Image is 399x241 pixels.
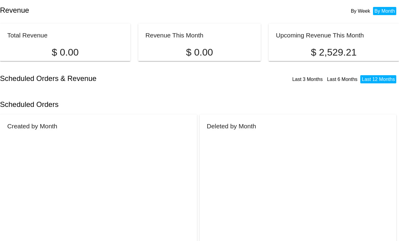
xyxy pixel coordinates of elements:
[146,47,253,58] p: $ 0.00
[7,32,47,39] h2: Total Revenue
[276,32,364,39] h2: Upcoming Revenue This Month
[292,77,323,82] a: Last 3 Months
[207,123,256,130] h2: Deleted by Month
[373,7,397,15] li: By Month
[349,7,372,15] li: By Week
[327,77,358,82] a: Last 6 Months
[146,32,204,39] h2: Revenue This Month
[362,77,395,82] a: Last 12 Months
[7,123,57,130] h2: Created by Month
[276,47,392,58] p: $ 2,529.21
[7,47,123,58] p: $ 0.00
